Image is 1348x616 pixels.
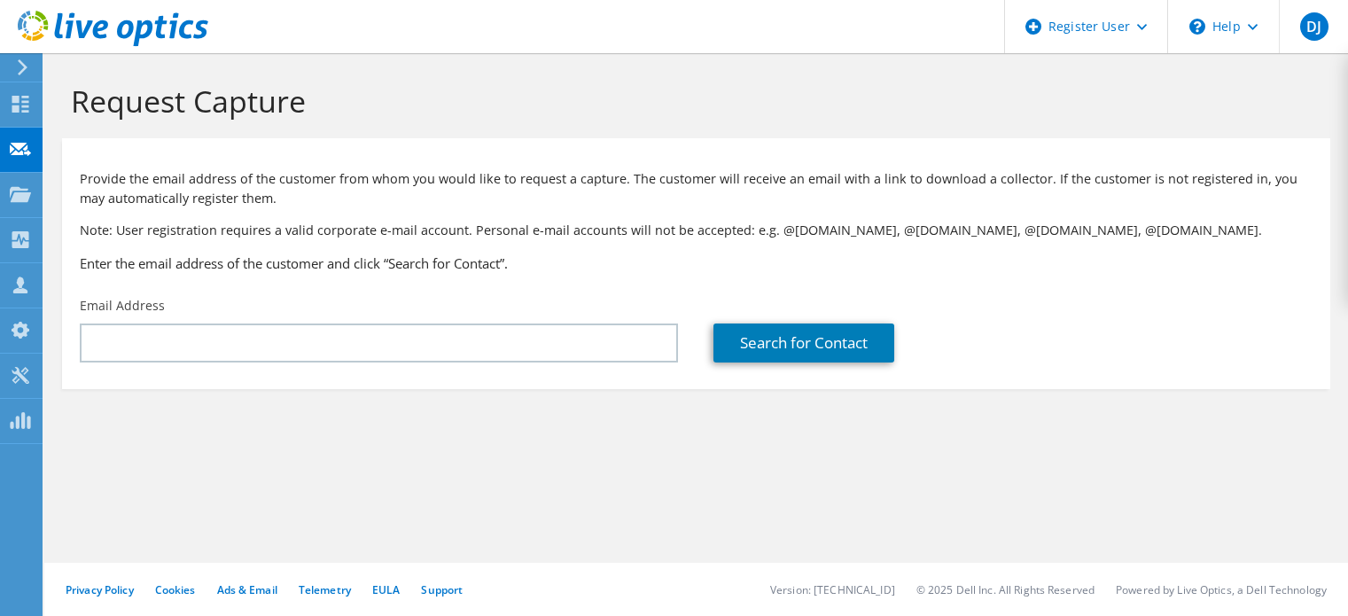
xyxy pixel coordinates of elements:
[1300,12,1329,41] span: DJ
[80,169,1313,208] p: Provide the email address of the customer from whom you would like to request a capture. The cust...
[421,582,463,597] a: Support
[217,582,277,597] a: Ads & Email
[80,297,165,315] label: Email Address
[66,582,134,597] a: Privacy Policy
[80,221,1313,240] p: Note: User registration requires a valid corporate e-mail account. Personal e-mail accounts will ...
[713,324,894,363] a: Search for Contact
[916,582,1095,597] li: © 2025 Dell Inc. All Rights Reserved
[299,582,351,597] a: Telemetry
[1116,582,1327,597] li: Powered by Live Optics, a Dell Technology
[372,582,400,597] a: EULA
[80,253,1313,273] h3: Enter the email address of the customer and click “Search for Contact”.
[1189,19,1205,35] svg: \n
[71,82,1313,120] h1: Request Capture
[155,582,196,597] a: Cookies
[770,582,895,597] li: Version: [TECHNICAL_ID]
